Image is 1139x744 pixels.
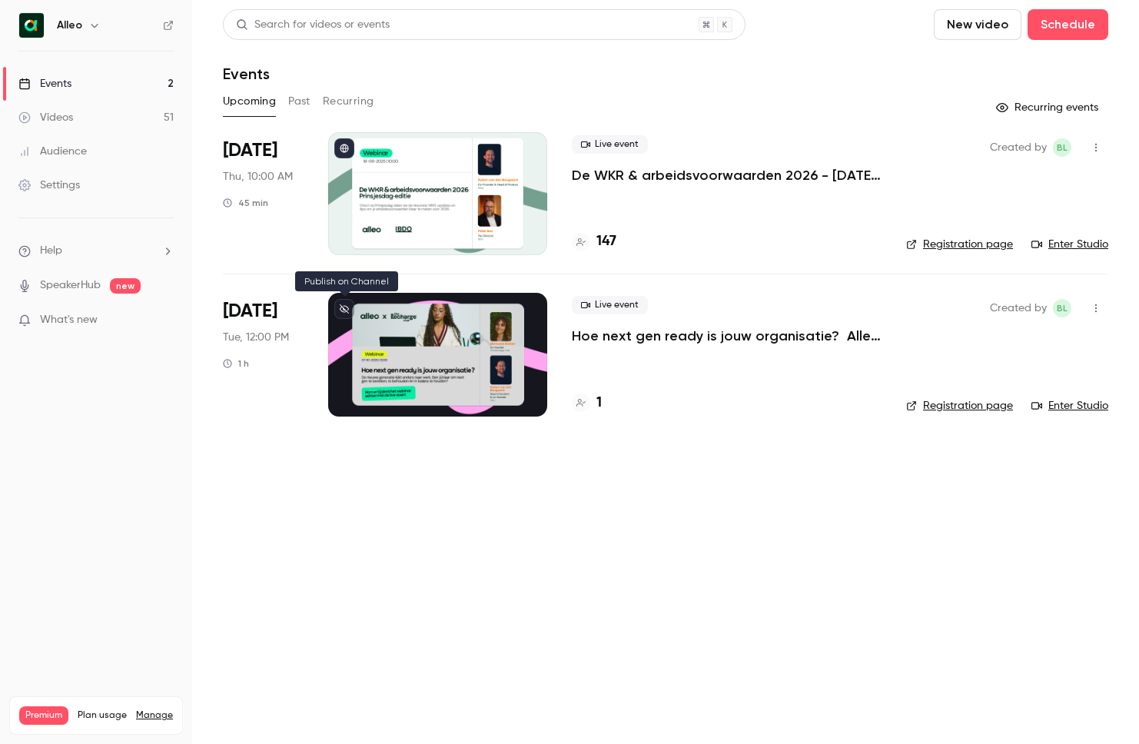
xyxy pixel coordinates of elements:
h4: 1 [596,393,602,414]
span: Thu, 10:00 AM [223,169,293,184]
li: help-dropdown-opener [18,243,174,259]
button: Recurring [323,89,374,114]
a: Enter Studio [1031,237,1108,252]
div: Oct 7 Tue, 12:00 PM (Europe/Amsterdam) [223,293,304,416]
div: 45 min [223,197,268,209]
a: Hoe next gen ready is jouw organisatie? Alleo x The Recharge Club [572,327,882,345]
span: BL [1057,299,1068,317]
span: What's new [40,312,98,328]
span: Premium [19,706,68,725]
div: Search for videos or events [236,17,390,33]
span: Live event [572,135,648,154]
span: Plan usage [78,709,127,722]
a: Registration page [906,237,1013,252]
div: Audience [18,144,87,159]
div: Videos [18,110,73,125]
h4: 147 [596,231,616,252]
div: 1 h [223,357,249,370]
span: Bernice Lohr [1053,299,1071,317]
div: Settings [18,178,80,193]
div: Events [18,76,71,91]
a: Manage [136,709,173,722]
a: 1 [572,393,602,414]
button: Upcoming [223,89,276,114]
span: Created by [990,299,1047,317]
iframe: Noticeable Trigger [155,314,174,327]
span: Tue, 12:00 PM [223,330,289,345]
h1: Events [223,65,270,83]
span: [DATE] [223,299,277,324]
a: Enter Studio [1031,398,1108,414]
span: BL [1057,138,1068,157]
div: Sep 18 Thu, 10:00 AM (Europe/Amsterdam) [223,132,304,255]
button: Recurring events [989,95,1108,120]
a: SpeakerHub [40,277,101,294]
span: Help [40,243,62,259]
span: Bernice Lohr [1053,138,1071,157]
span: Live event [572,296,648,314]
button: New video [934,9,1021,40]
span: [DATE] [223,138,277,163]
span: new [110,278,141,294]
a: De WKR & arbeidsvoorwaarden 2026 - [DATE] editie [572,166,882,184]
a: Registration page [906,398,1013,414]
a: 147 [572,231,616,252]
span: Created by [990,138,1047,157]
img: Alleo [19,13,44,38]
button: Past [288,89,310,114]
button: Schedule [1028,9,1108,40]
h6: Alleo [57,18,82,33]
